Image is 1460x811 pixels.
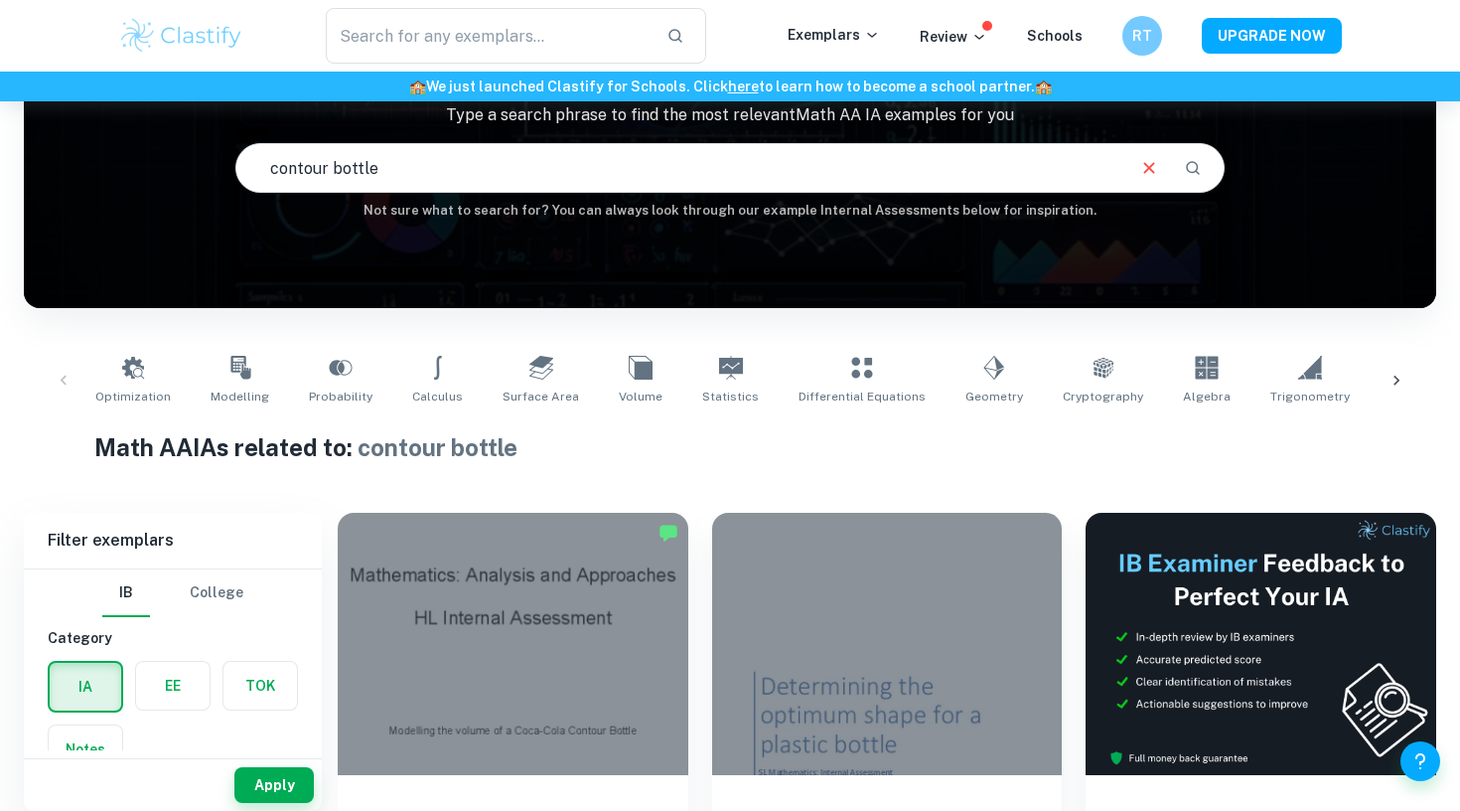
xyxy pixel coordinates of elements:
[136,662,210,710] button: EE
[50,663,121,711] button: IA
[223,662,297,710] button: TOK
[24,201,1436,221] h6: Not sure what to search for? You can always look through our example Internal Assessments below f...
[503,388,579,405] span: Surface Area
[326,8,651,64] input: Search for any exemplars...
[788,24,880,46] p: Exemplars
[1400,741,1440,781] button: Help and Feedback
[211,388,269,405] span: Modelling
[1130,149,1168,187] button: Clear
[412,388,463,405] span: Calculus
[102,569,243,617] div: Filter type choice
[49,726,122,773] button: Notes
[1086,513,1436,775] img: Thumbnail
[190,569,243,617] button: College
[24,513,322,568] h6: Filter exemplars
[234,767,314,803] button: Apply
[1027,28,1083,44] a: Schools
[1183,388,1231,405] span: Algebra
[965,388,1023,405] span: Geometry
[95,388,171,405] span: Optimization
[1063,388,1143,405] span: Cryptography
[920,26,987,48] p: Review
[4,76,1456,97] h6: We just launched Clastify for Schools. Click to learn how to become a school partner.
[102,569,150,617] button: IB
[24,103,1436,127] p: Type a search phrase to find the most relevant Math AA IA examples for you
[1035,79,1052,94] span: 🏫
[1270,388,1350,405] span: Trigonometry
[702,388,759,405] span: Statistics
[619,388,662,405] span: Volume
[48,627,298,649] h6: Category
[1202,18,1342,54] button: UPGRADE NOW
[236,140,1121,196] input: E.g. modelling a logo, player arrangements, shape of an egg...
[118,16,244,56] img: Clastify logo
[1131,25,1154,47] h6: RT
[728,79,759,94] a: here
[799,388,926,405] span: Differential Equations
[358,433,517,461] span: contour bottle
[409,79,426,94] span: 🏫
[1176,151,1210,185] button: Search
[309,388,372,405] span: Probability
[1122,16,1162,56] button: RT
[94,429,1366,465] h1: Math AA IAs related to:
[658,523,678,543] img: Marked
